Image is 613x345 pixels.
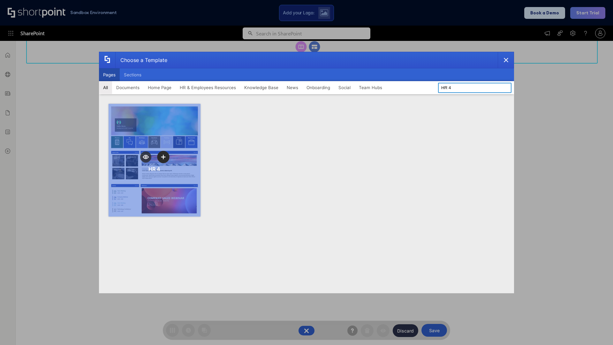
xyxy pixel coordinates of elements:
[438,83,511,93] input: Search
[355,81,386,94] button: Team Hubs
[148,166,160,172] div: HR 4
[99,52,514,293] div: template selector
[99,81,112,94] button: All
[176,81,240,94] button: HR & Employees Resources
[581,314,613,345] iframe: Chat Widget
[334,81,355,94] button: Social
[144,81,176,94] button: Home Page
[240,81,283,94] button: Knowledge Base
[302,81,334,94] button: Onboarding
[112,81,144,94] button: Documents
[115,52,167,68] div: Choose a Template
[120,68,146,81] button: Sections
[99,68,120,81] button: Pages
[283,81,302,94] button: News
